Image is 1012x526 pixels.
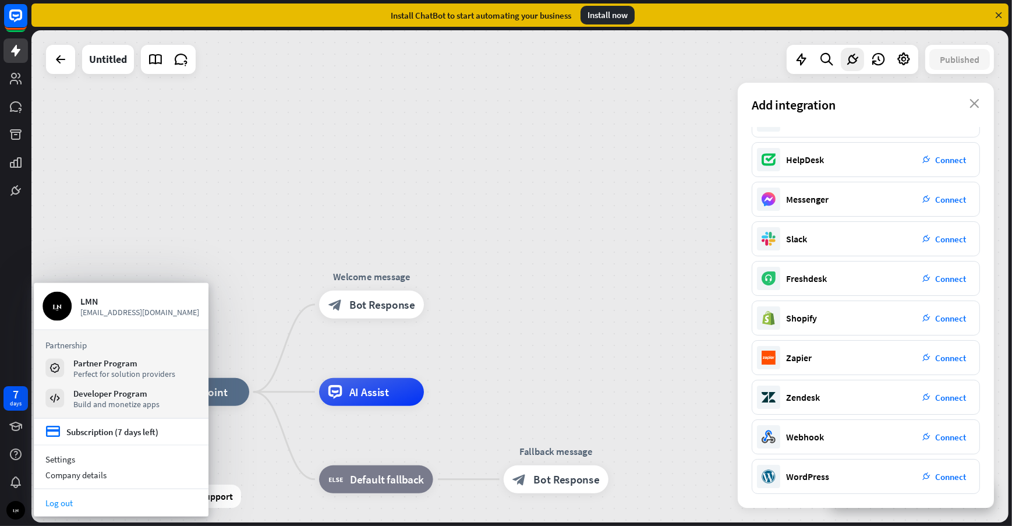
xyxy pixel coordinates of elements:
div: Zapier [786,352,812,363]
i: plug_integration [923,274,931,283]
span: Connect [936,352,967,363]
span: AI Assist [349,385,389,399]
div: Build and monetize apps [73,398,160,409]
div: Freshdesk [786,273,827,284]
div: Company details [34,467,208,483]
h3: Partnership [45,340,197,351]
i: plug_integration [923,393,931,401]
a: 7 days [3,386,28,411]
div: Webhook [786,431,824,443]
span: [EMAIL_ADDRESS][DOMAIN_NAME] [80,307,200,317]
span: Connect [936,432,967,443]
i: plug_integration [923,354,931,362]
i: plug_integration [923,472,931,481]
div: Developer Program [73,387,160,398]
span: Connect [936,194,967,205]
div: Fallback message [493,444,619,458]
span: Support [200,487,233,506]
span: Connect [936,154,967,165]
button: Open LiveChat chat widget [9,5,44,40]
i: block_bot_response [328,298,342,312]
div: Subscription (7 days left) [66,426,158,437]
span: Add integration [752,97,836,113]
i: block_fallback [328,472,343,486]
a: credit_card Subscription (7 days left) [45,425,158,439]
div: Shopify [786,312,817,324]
span: Connect [936,234,967,245]
i: plug_integration [923,433,931,441]
a: Log out [34,495,208,511]
div: WordPress [786,471,829,482]
div: Messenger [786,193,829,205]
div: 7 [13,389,19,400]
a: Settings [34,451,208,467]
div: Install ChatBot to start automating your business [391,10,571,21]
i: plug_integration [923,195,931,203]
div: Install now [581,6,635,24]
span: Connect [936,392,967,403]
span: Start point [175,385,228,399]
div: Perfect for solution providers [73,368,175,379]
button: Published [929,49,990,70]
div: Partner Program [73,357,175,368]
span: Bot Response [533,472,599,486]
div: Slack [786,233,807,245]
i: block_bot_response [512,472,526,486]
a: Developer Program Build and monetize apps [45,388,197,409]
div: Untitled [89,45,127,74]
i: plug_integration [923,156,931,164]
i: plug_integration [923,235,931,243]
i: close [969,99,979,108]
span: Connect [936,471,967,482]
div: HelpDesk [786,154,824,165]
span: Default fallback [350,472,424,486]
div: Welcome message [309,270,434,284]
a: Partner Program Perfect for solution providers [45,358,197,379]
span: Bot Response [349,298,415,312]
div: Zendesk [786,391,820,403]
div: days [10,400,22,408]
i: plug_integration [923,314,931,322]
span: Connect [936,273,967,284]
i: credit_card [45,425,61,439]
span: Connect [936,313,967,324]
a: LMN [EMAIL_ADDRESS][DOMAIN_NAME] [43,292,200,321]
div: LMN [80,295,200,307]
